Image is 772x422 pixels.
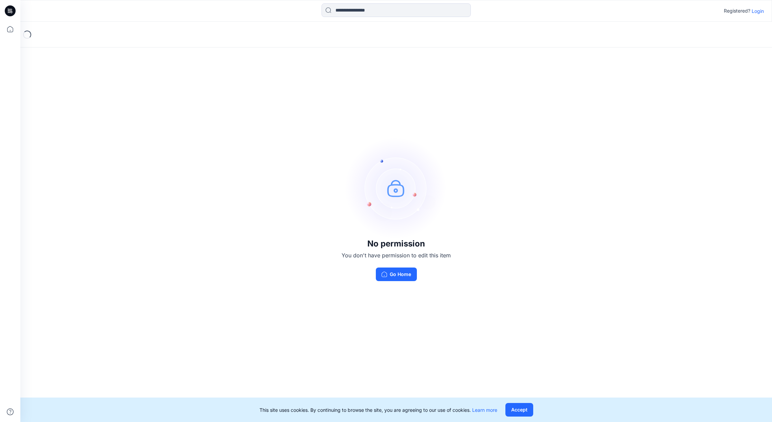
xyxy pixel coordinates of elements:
[505,403,533,417] button: Accept
[724,7,750,15] p: Registered?
[342,251,451,259] p: You don't have permission to edit this item
[376,268,417,281] button: Go Home
[342,239,451,249] h3: No permission
[259,406,497,414] p: This site uses cookies. By continuing to browse the site, you are agreeing to our use of cookies.
[752,7,764,15] p: Login
[472,407,497,413] a: Learn more
[345,137,447,239] img: no-perm.svg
